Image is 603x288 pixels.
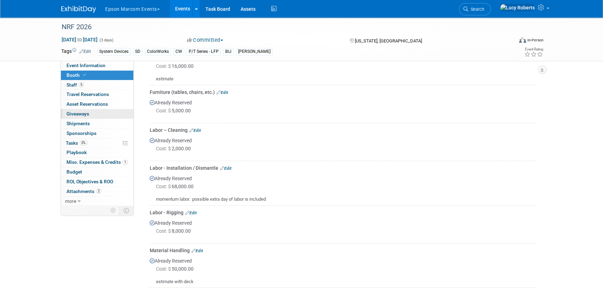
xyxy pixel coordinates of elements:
div: Material Handling [150,247,537,254]
span: to [76,37,83,42]
a: Edit [217,90,228,95]
div: momentum labor. possible extra day of labor is included [150,191,537,203]
span: (3 days) [99,38,113,42]
div: estimate [150,70,537,82]
span: 16,000.00 [156,63,196,69]
a: Edit [79,49,91,54]
div: Labor - Installation / Dismantle [150,165,537,171]
a: Shipments [61,119,133,128]
div: Event Format [472,36,543,47]
a: Edit [189,128,201,133]
span: Cost: $ [156,184,172,189]
span: Misc. Expenses & Credits [66,159,128,165]
a: Misc. Expenses & Credits1 [61,158,133,167]
a: Travel Reservations [61,90,133,99]
div: Already Reserved [150,134,537,158]
a: Asset Reservations [61,99,133,109]
a: ROI, Objectives & ROO [61,177,133,186]
div: ColorWorks [145,48,171,55]
img: ExhibitDay [61,6,96,13]
span: [DATE] [DATE] [61,37,98,43]
span: Travel Reservations [66,91,109,97]
div: Already Reserved [150,216,537,241]
button: Committed [185,37,226,44]
span: Search [468,7,484,12]
a: Edit [185,210,197,215]
a: more [61,197,133,206]
span: Shipments [66,121,90,126]
span: Sponsorships [66,130,96,136]
div: SD [133,48,142,55]
div: Event Rating [524,48,543,51]
span: Cost: $ [156,228,172,234]
div: System Devices [97,48,131,55]
span: Cost: $ [156,108,172,113]
a: Staff5 [61,80,133,90]
span: Asset Reservations [66,101,108,107]
a: Event Information [61,61,133,70]
div: Already Reserved [150,96,537,120]
a: Booth [61,71,133,80]
div: Already Reserved [150,254,537,285]
span: Playbook [66,150,87,155]
span: Event Information [66,63,105,68]
span: [US_STATE], [GEOGRAPHIC_DATA] [354,38,422,43]
span: Staff [66,82,84,88]
div: In-Person [527,38,543,43]
a: Giveaways [61,109,133,119]
span: Tasks [66,140,87,146]
div: P/T Series - LFP [187,48,221,55]
i: Booth reservation complete [83,73,86,77]
div: Already Reserved [150,171,537,203]
div: Labor – Cleaning [150,127,537,134]
a: Attachments2 [61,187,133,196]
span: 5 [79,82,84,87]
a: Playbook [61,148,133,157]
td: Tags [61,48,91,56]
span: 0% [80,140,87,145]
div: [PERSON_NAME] [236,48,273,55]
a: Edit [220,166,232,171]
div: Already Reserved [150,51,537,82]
a: Sponsorships [61,129,133,138]
a: Budget [61,167,133,177]
td: Personalize Event Tab Strip [107,206,119,215]
span: Cost: $ [156,146,172,151]
a: Tasks0% [61,138,133,148]
span: 1 [123,160,128,165]
span: ROI, Objectives & ROO [66,179,113,184]
a: Edit [191,248,203,253]
div: CW [173,48,184,55]
div: estimate with deck [150,273,537,285]
div: Furniture (tables, chairs, etc.) [150,89,537,96]
img: Lucy Roberts [500,4,535,11]
span: 50,000.00 [156,266,196,272]
td: Toggle Event Tabs [119,206,134,215]
a: Search [459,3,491,15]
img: Format-Inperson.png [519,37,526,43]
span: Booth [66,72,88,78]
div: NRF 2026 [59,21,502,33]
span: 2,000.00 [156,146,194,151]
span: Cost: $ [156,63,172,69]
span: 8,000.00 [156,228,194,234]
div: BIJ [223,48,234,55]
span: 5,000.00 [156,108,194,113]
span: more [65,198,76,204]
span: Cost: $ [156,266,172,272]
div: Labor - Rigging [150,209,537,216]
span: Giveaways [66,111,89,117]
span: 68,000.00 [156,184,196,189]
span: Budget [66,169,82,175]
span: Attachments [66,189,101,194]
span: 2 [96,189,101,194]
